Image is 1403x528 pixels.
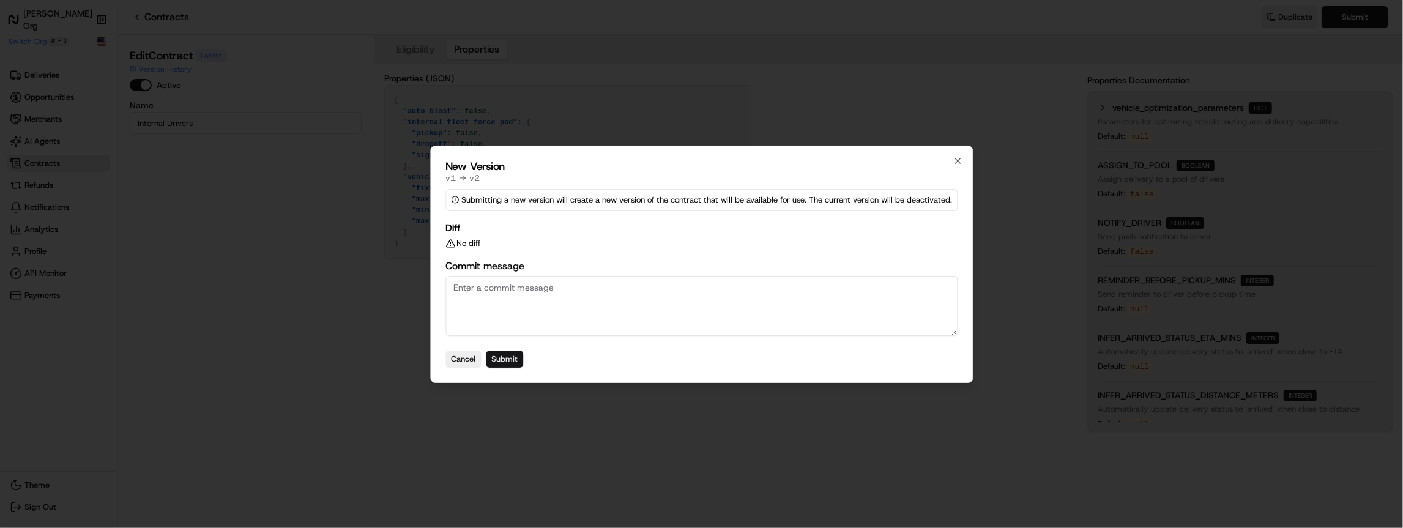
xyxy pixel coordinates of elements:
[461,195,952,206] p: Submitting a new version will create a new version of the contract that will be available for use...
[445,351,481,368] button: Cancel
[486,351,523,368] button: Submit
[445,238,958,249] p: No diff
[445,221,958,236] h3: Diff
[445,172,958,184] div: v 1 v 2
[445,259,958,273] label: Commit message
[445,161,958,172] h2: New Version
